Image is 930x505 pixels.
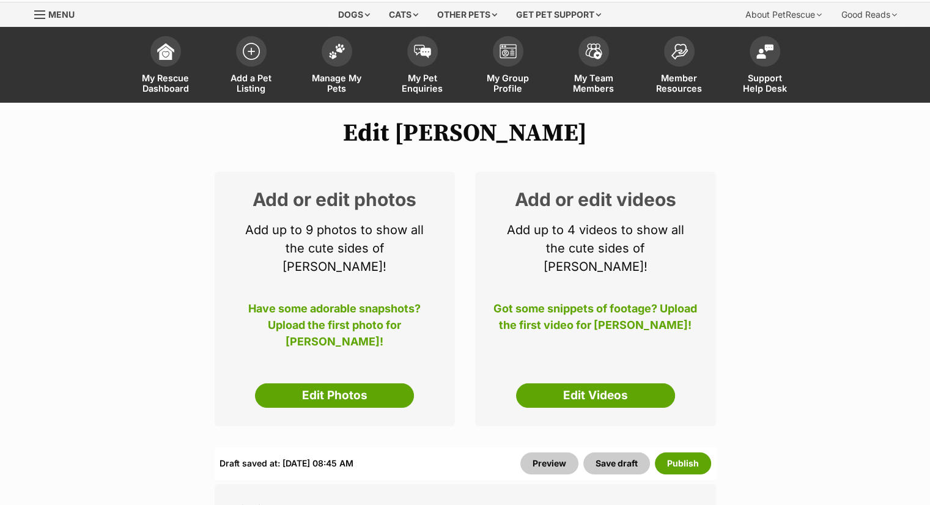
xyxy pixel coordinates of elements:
span: Manage My Pets [309,73,364,94]
span: Menu [48,9,75,20]
h2: Add or edit videos [493,190,698,208]
span: Add a Pet Listing [224,73,279,94]
div: Dogs [330,2,378,27]
a: Menu [34,2,83,24]
span: Member Resources [652,73,707,94]
a: My Rescue Dashboard [123,30,209,103]
p: Add up to 9 photos to show all the cute sides of [PERSON_NAME]! [233,221,437,276]
div: Good Reads [833,2,906,27]
a: Member Resources [637,30,722,103]
img: dashboard-icon-eb2f2d2d3e046f16d808141f083e7271f6b2e854fb5c12c21221c1fb7104beca.svg [157,43,174,60]
span: My Rescue Dashboard [138,73,193,94]
a: My Team Members [551,30,637,103]
a: Support Help Desk [722,30,808,103]
button: Publish [655,452,711,474]
img: add-pet-listing-icon-0afa8454b4691262ce3f59096e99ab1cd57d4a30225e0717b998d2c9b9846f56.svg [243,43,260,60]
div: Cats [380,2,427,27]
a: Manage My Pets [294,30,380,103]
h2: Add or edit photos [233,190,437,208]
img: manage-my-pets-icon-02211641906a0b7f246fdf0571729dbe1e7629f14944591b6c1af311fb30b64b.svg [328,43,345,59]
span: My Group Profile [481,73,536,94]
a: Edit Videos [516,383,675,408]
img: group-profile-icon-3fa3cf56718a62981997c0bc7e787c4b2cf8bcc04b72c1350f741eb67cf2f40e.svg [500,44,517,59]
a: Add a Pet Listing [209,30,294,103]
div: Other pets [429,2,506,27]
a: Edit Photos [255,383,414,408]
a: Preview [520,452,578,474]
span: Support Help Desk [737,73,792,94]
img: team-members-icon-5396bd8760b3fe7c0b43da4ab00e1e3bb1a5d9ba89233759b79545d2d3fc5d0d.svg [585,43,602,59]
span: My Pet Enquiries [395,73,450,94]
a: My Pet Enquiries [380,30,465,103]
div: Get pet support [507,2,610,27]
p: Got some snippets of footage? Upload the first video for [PERSON_NAME]! [493,300,698,341]
button: Save draft [583,452,650,474]
p: Add up to 4 videos to show all the cute sides of [PERSON_NAME]! [493,221,698,276]
span: My Team Members [566,73,621,94]
img: help-desk-icon-fdf02630f3aa405de69fd3d07c3f3aa587a6932b1a1747fa1d2bba05be0121f9.svg [756,44,773,59]
div: Draft saved at: [DATE] 08:45 AM [220,452,353,474]
div: About PetRescue [737,2,830,27]
img: member-resources-icon-8e73f808a243e03378d46382f2149f9095a855e16c252ad45f914b54edf8863c.svg [671,43,688,60]
img: pet-enquiries-icon-7e3ad2cf08bfb03b45e93fb7055b45f3efa6380592205ae92323e6603595dc1f.svg [414,45,431,58]
p: Have some adorable snapshots? Upload the first photo for [PERSON_NAME]! [233,300,437,341]
a: My Group Profile [465,30,551,103]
